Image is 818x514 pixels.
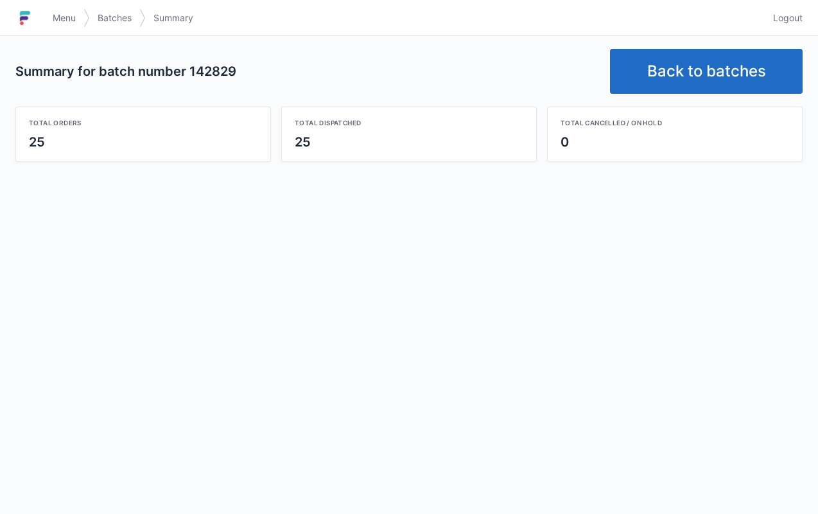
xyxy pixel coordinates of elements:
[295,118,523,128] div: Total dispatched
[610,49,803,94] a: Back to batches
[561,118,789,128] div: Total cancelled / on hold
[83,3,90,33] img: svg>
[153,12,193,24] span: Summary
[53,12,76,24] span: Menu
[561,133,789,151] div: 0
[146,6,201,30] a: Summary
[45,6,83,30] a: Menu
[29,118,257,128] div: Total orders
[29,133,257,151] div: 25
[15,8,35,28] img: logo-small.jpg
[139,3,146,33] img: svg>
[765,6,803,30] a: Logout
[295,133,523,151] div: 25
[98,12,132,24] span: Batches
[90,6,139,30] a: Batches
[15,62,600,80] h2: Summary for batch number 142829
[773,12,803,24] span: Logout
